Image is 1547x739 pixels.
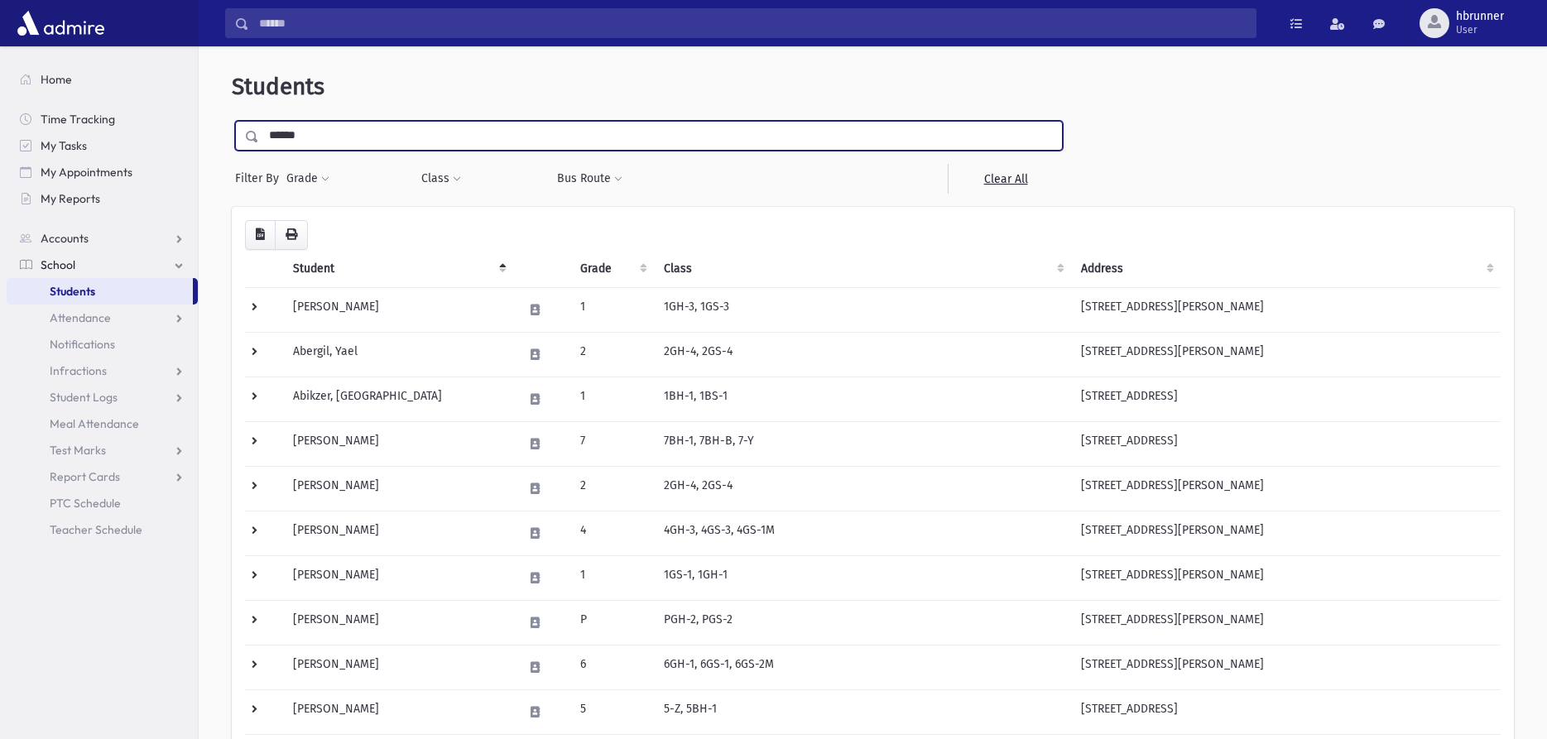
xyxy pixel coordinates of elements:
[1071,645,1501,689] td: [STREET_ADDRESS][PERSON_NAME]
[654,250,1071,288] th: Class: activate to sort column ascending
[570,511,654,555] td: 4
[7,410,198,437] a: Meal Attendance
[1071,555,1501,600] td: [STREET_ADDRESS][PERSON_NAME]
[570,466,654,511] td: 2
[654,421,1071,466] td: 7BH-1, 7BH-B, 7-Y
[7,185,198,212] a: My Reports
[13,7,108,40] img: AdmirePro
[50,522,142,537] span: Teacher Schedule
[41,191,100,206] span: My Reports
[50,443,106,458] span: Test Marks
[41,165,132,180] span: My Appointments
[41,257,75,272] span: School
[283,689,514,734] td: [PERSON_NAME]
[1071,421,1501,466] td: [STREET_ADDRESS]
[570,645,654,689] td: 6
[283,555,514,600] td: [PERSON_NAME]
[50,416,139,431] span: Meal Attendance
[7,278,193,305] a: Students
[654,332,1071,377] td: 2GH-4, 2GS-4
[7,516,198,543] a: Teacher Schedule
[570,689,654,734] td: 5
[570,250,654,288] th: Grade: activate to sort column ascending
[286,164,330,194] button: Grade
[275,220,308,250] button: Print
[41,138,87,153] span: My Tasks
[50,363,107,378] span: Infractions
[41,112,115,127] span: Time Tracking
[50,496,121,511] span: PTC Schedule
[283,466,514,511] td: [PERSON_NAME]
[654,645,1071,689] td: 6GH-1, 6GS-1, 6GS-2M
[50,390,118,405] span: Student Logs
[41,231,89,246] span: Accounts
[1071,250,1501,288] th: Address: activate to sort column ascending
[654,600,1071,645] td: PGH-2, PGS-2
[283,511,514,555] td: [PERSON_NAME]
[1071,287,1501,332] td: [STREET_ADDRESS][PERSON_NAME]
[7,384,198,410] a: Student Logs
[1456,23,1504,36] span: User
[7,252,198,278] a: School
[235,170,286,187] span: Filter By
[50,310,111,325] span: Attendance
[1071,332,1501,377] td: [STREET_ADDRESS][PERSON_NAME]
[50,284,95,299] span: Students
[570,332,654,377] td: 2
[283,645,514,689] td: [PERSON_NAME]
[570,377,654,421] td: 1
[50,337,115,352] span: Notifications
[1071,511,1501,555] td: [STREET_ADDRESS][PERSON_NAME]
[283,377,514,421] td: Abikzer, [GEOGRAPHIC_DATA]
[420,164,462,194] button: Class
[570,421,654,466] td: 7
[232,73,324,100] span: Students
[654,377,1071,421] td: 1BH-1, 1BS-1
[249,8,1256,38] input: Search
[7,305,198,331] a: Attendance
[283,250,514,288] th: Student: activate to sort column descending
[1071,600,1501,645] td: [STREET_ADDRESS][PERSON_NAME]
[283,332,514,377] td: Abergil, Yael
[7,132,198,159] a: My Tasks
[7,159,198,185] a: My Appointments
[283,287,514,332] td: [PERSON_NAME]
[7,106,198,132] a: Time Tracking
[948,164,1063,194] a: Clear All
[570,600,654,645] td: P
[7,66,198,93] a: Home
[654,466,1071,511] td: 2GH-4, 2GS-4
[7,437,198,463] a: Test Marks
[7,463,198,490] a: Report Cards
[245,220,276,250] button: CSV
[41,72,72,87] span: Home
[654,555,1071,600] td: 1GS-1, 1GH-1
[283,421,514,466] td: [PERSON_NAME]
[1071,689,1501,734] td: [STREET_ADDRESS]
[654,511,1071,555] td: 4GH-3, 4GS-3, 4GS-1M
[7,490,198,516] a: PTC Schedule
[7,331,198,358] a: Notifications
[1456,10,1504,23] span: hbrunner
[7,358,198,384] a: Infractions
[7,225,198,252] a: Accounts
[570,287,654,332] td: 1
[556,164,623,194] button: Bus Route
[283,600,514,645] td: [PERSON_NAME]
[654,287,1071,332] td: 1GH-3, 1GS-3
[1071,377,1501,421] td: [STREET_ADDRESS]
[654,689,1071,734] td: 5-Z, 5BH-1
[1071,466,1501,511] td: [STREET_ADDRESS][PERSON_NAME]
[570,555,654,600] td: 1
[50,469,120,484] span: Report Cards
